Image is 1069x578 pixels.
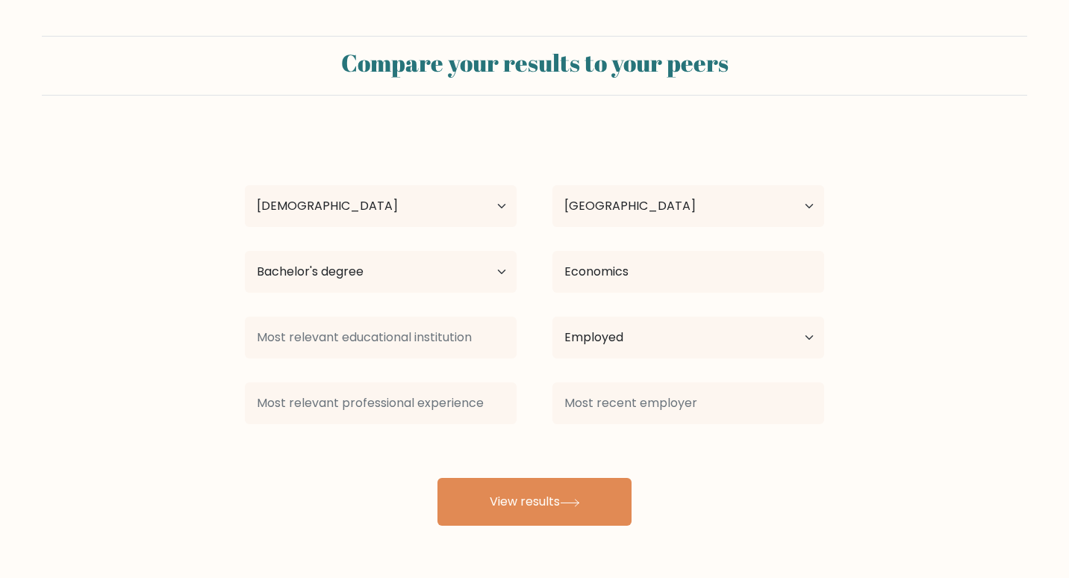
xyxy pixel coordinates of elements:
input: Most relevant educational institution [245,317,517,358]
input: What did you study? [552,251,824,293]
button: View results [437,478,632,526]
h2: Compare your results to your peers [51,49,1018,77]
input: Most recent employer [552,382,824,424]
input: Most relevant professional experience [245,382,517,424]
